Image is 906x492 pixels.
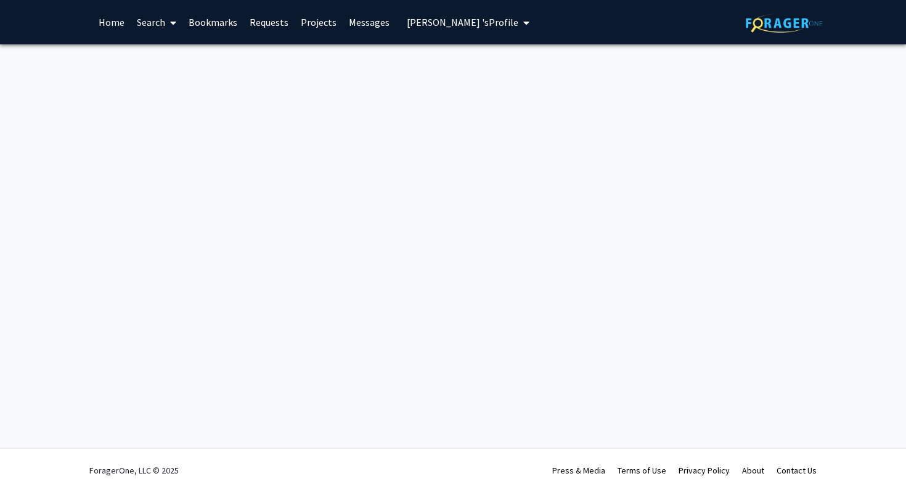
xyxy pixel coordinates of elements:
[679,465,730,476] a: Privacy Policy
[295,1,343,44] a: Projects
[742,465,764,476] a: About
[407,16,518,28] span: [PERSON_NAME] 's Profile
[131,1,182,44] a: Search
[343,1,396,44] a: Messages
[746,14,823,33] img: ForagerOne Logo
[182,1,243,44] a: Bookmarks
[243,1,295,44] a: Requests
[618,465,666,476] a: Terms of Use
[89,449,179,492] div: ForagerOne, LLC © 2025
[777,465,817,476] a: Contact Us
[552,465,605,476] a: Press & Media
[92,1,131,44] a: Home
